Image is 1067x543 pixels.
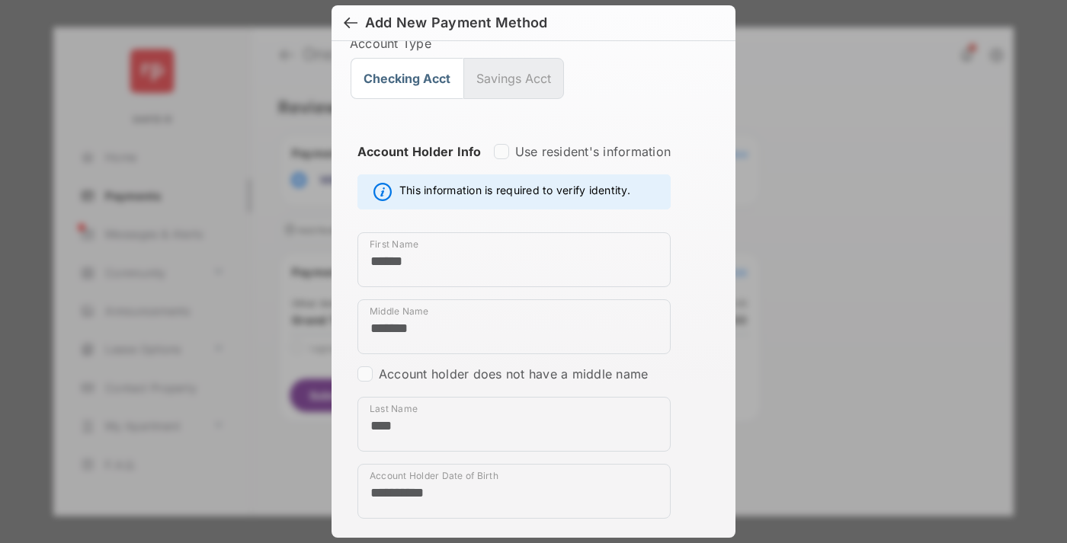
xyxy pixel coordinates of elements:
button: Checking Acct [351,58,463,99]
label: Use resident's information [515,144,671,159]
strong: Account Holder Info [357,144,482,187]
button: Savings Acct [463,58,564,99]
span: This information is required to verify identity. [399,183,630,201]
label: Account Type [350,36,717,51]
label: Account holder does not have a middle name [379,366,648,382]
div: Add New Payment Method [365,14,547,31]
